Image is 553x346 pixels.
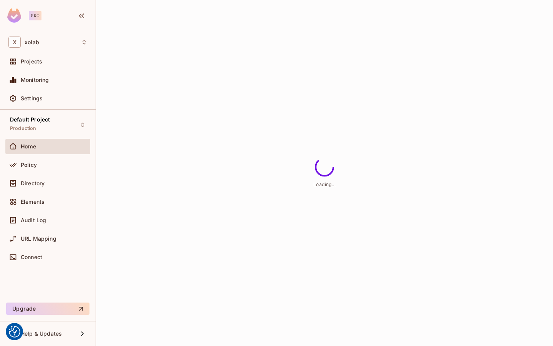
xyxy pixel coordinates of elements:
div: Pro [29,11,41,20]
span: Home [21,143,36,150]
span: Directory [21,180,45,186]
span: Projects [21,58,42,65]
span: Monitoring [21,77,49,83]
span: Help & Updates [21,331,62,337]
span: URL Mapping [21,236,56,242]
img: Revisit consent button [9,326,20,338]
span: Audit Log [21,217,46,223]
span: Elements [21,199,45,205]
span: X [8,37,21,48]
img: SReyMgAAAABJRU5ErkJggg== [7,8,21,23]
span: Settings [21,95,43,101]
span: Policy [21,162,37,168]
span: Loading... [313,181,336,187]
button: Consent Preferences [9,326,20,338]
span: Production [10,125,36,131]
button: Upgrade [6,303,89,315]
span: Default Project [10,116,50,123]
span: Workspace: xolab [25,39,39,45]
span: Connect [21,254,42,260]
